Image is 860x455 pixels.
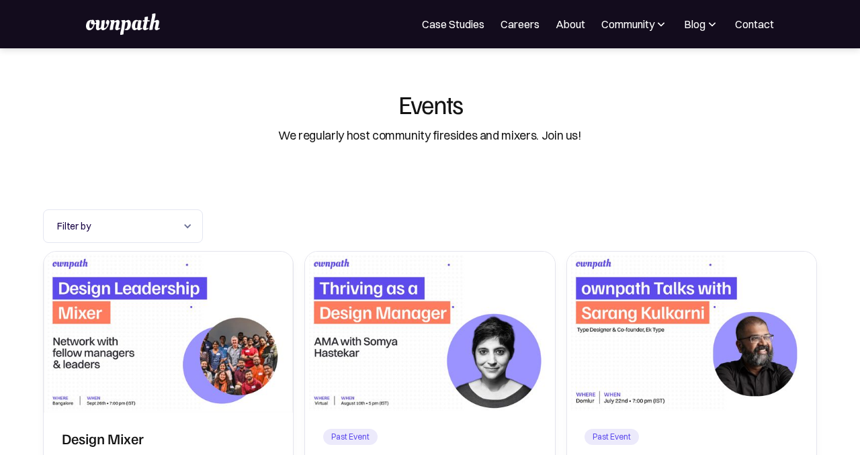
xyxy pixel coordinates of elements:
div: Blog [684,16,719,32]
a: Careers [501,16,540,32]
div: Blog [684,16,705,32]
a: Case Studies [422,16,484,32]
div: Filter by [43,209,203,243]
div: Events [398,91,462,117]
div: Past Event [331,432,370,442]
div: Past Event [593,432,631,442]
div: We regularly host community firesides and mixers. Join us! [278,127,582,144]
div: Community [601,16,668,32]
h2: Design Mixer [62,429,144,448]
div: Filter by [57,218,175,234]
a: Contact [735,16,774,32]
a: About [556,16,585,32]
div: Community [601,16,654,32]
